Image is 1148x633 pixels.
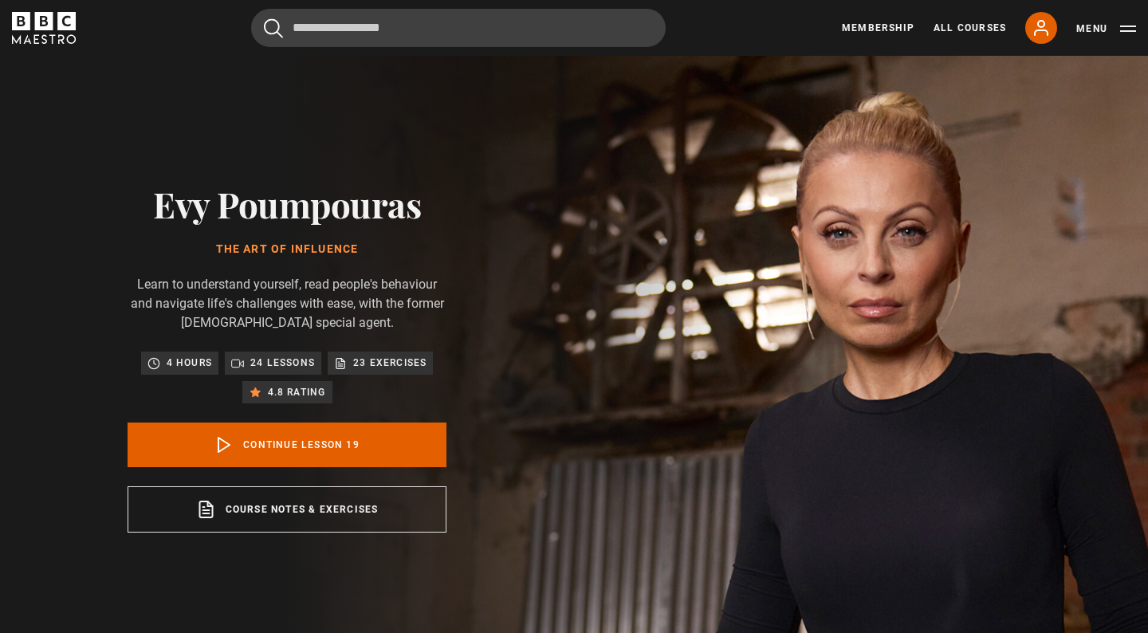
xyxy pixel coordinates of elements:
p: 4 hours [167,355,212,371]
button: Submit the search query [264,18,283,38]
p: 24 lessons [250,355,315,371]
h2: Evy Poumpouras [128,183,446,224]
a: Continue lesson 19 [128,423,446,467]
p: Learn to understand yourself, read people's behaviour and navigate life's challenges with ease, w... [128,275,446,332]
a: All Courses [934,21,1006,35]
h1: The Art of Influence [128,243,446,256]
svg: BBC Maestro [12,12,76,44]
p: 23 exercises [353,355,427,371]
p: 4.8 rating [268,384,326,400]
input: Search [251,9,666,47]
a: Membership [842,21,914,35]
a: Course notes & exercises [128,486,446,533]
button: Toggle navigation [1076,21,1136,37]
